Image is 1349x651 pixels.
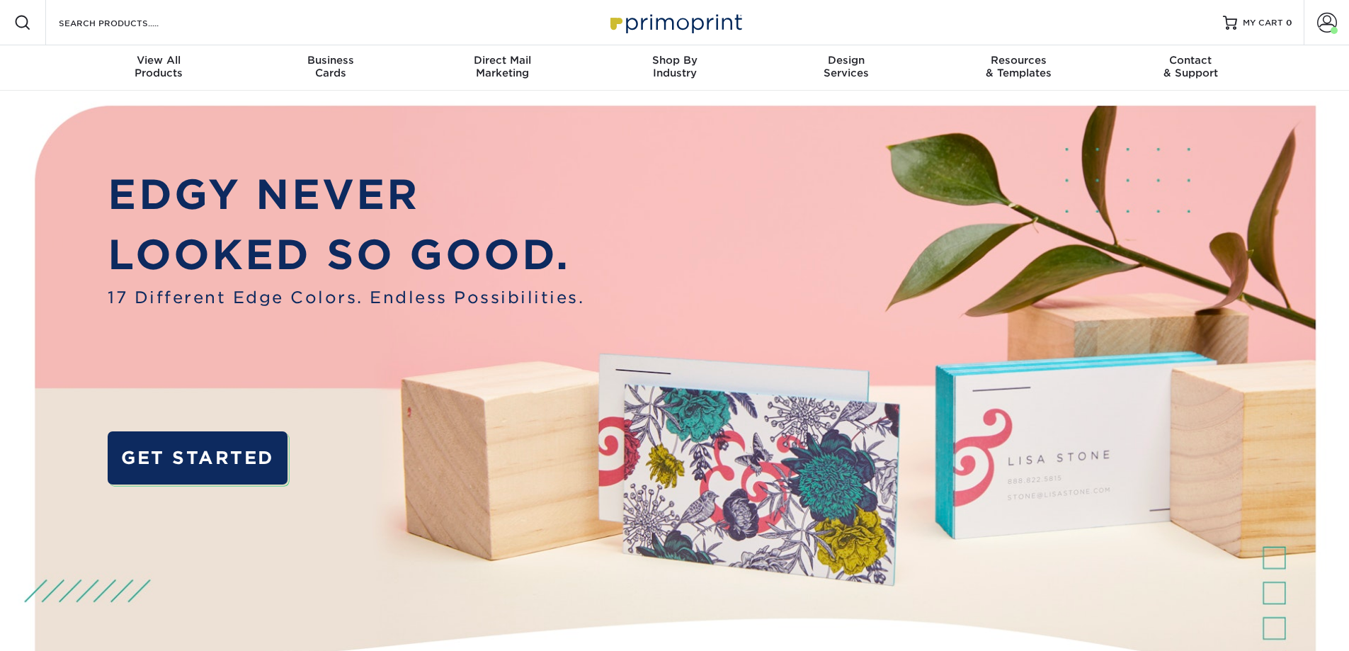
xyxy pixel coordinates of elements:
[933,45,1105,91] a: Resources& Templates
[416,54,588,79] div: Marketing
[108,164,584,225] p: EDGY NEVER
[1243,17,1283,29] span: MY CART
[57,14,195,31] input: SEARCH PRODUCTS.....
[761,54,933,67] span: Design
[244,54,416,67] span: Business
[1105,54,1277,79] div: & Support
[244,54,416,79] div: Cards
[108,431,287,485] a: GET STARTED
[73,54,245,67] span: View All
[933,54,1105,67] span: Resources
[761,45,933,91] a: DesignServices
[108,285,584,310] span: 17 Different Edge Colors. Endless Possibilities.
[73,45,245,91] a: View AllProducts
[604,7,746,38] img: Primoprint
[416,54,588,67] span: Direct Mail
[1105,54,1277,67] span: Contact
[933,54,1105,79] div: & Templates
[108,225,584,285] p: LOOKED SO GOOD.
[1286,18,1292,28] span: 0
[244,45,416,91] a: BusinessCards
[73,54,245,79] div: Products
[588,45,761,91] a: Shop ByIndustry
[416,45,588,91] a: Direct MailMarketing
[761,54,933,79] div: Services
[1105,45,1277,91] a: Contact& Support
[588,54,761,67] span: Shop By
[588,54,761,79] div: Industry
